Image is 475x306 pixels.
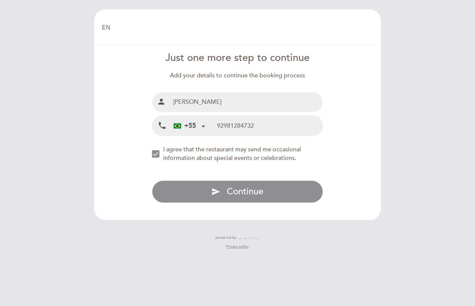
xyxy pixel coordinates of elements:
button: send Continue [152,180,323,203]
span: powered by [215,235,236,240]
a: powered by [215,235,260,240]
input: Name and surname [170,92,323,112]
i: person [157,97,166,106]
i: send [211,187,220,196]
span: Continue [227,186,263,197]
span: I agree that the restaurant may send me occasional information about special events or celebrations. [163,146,301,162]
input: Mobile Phone [217,116,323,136]
a: Privacy policy [226,244,249,249]
div: +55 [174,121,196,131]
i: local_phone [158,121,167,130]
md-checkbox: NEW_MODAL_AGREE_RESTAURANT_SEND_OCCASIONAL_INFO [152,145,323,163]
div: Add your details to continue the booking process [152,71,323,80]
div: Just one more step to continue [152,51,323,65]
div: Brazil (Brasil): +55 [171,116,208,135]
img: MEITRE [238,236,260,239]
